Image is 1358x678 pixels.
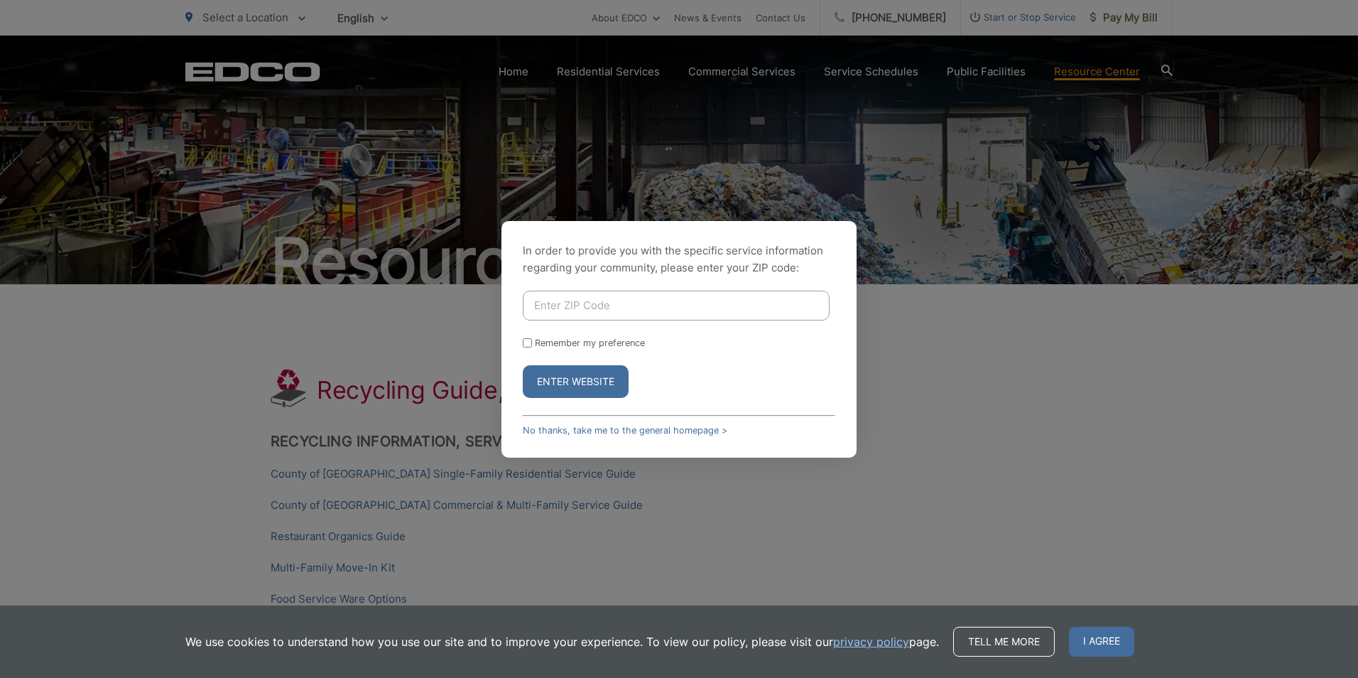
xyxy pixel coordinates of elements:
a: Tell me more [953,627,1055,657]
p: In order to provide you with the specific service information regarding your community, please en... [523,242,835,276]
a: No thanks, take me to the general homepage > [523,425,727,436]
input: Enter ZIP Code [523,291,830,321]
p: We use cookies to understand how you use our site and to improve your experience. To view our pol... [185,633,939,650]
a: privacy policy [833,633,909,650]
span: I agree [1069,627,1134,657]
button: Enter Website [523,365,629,398]
label: Remember my preference [535,338,645,348]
